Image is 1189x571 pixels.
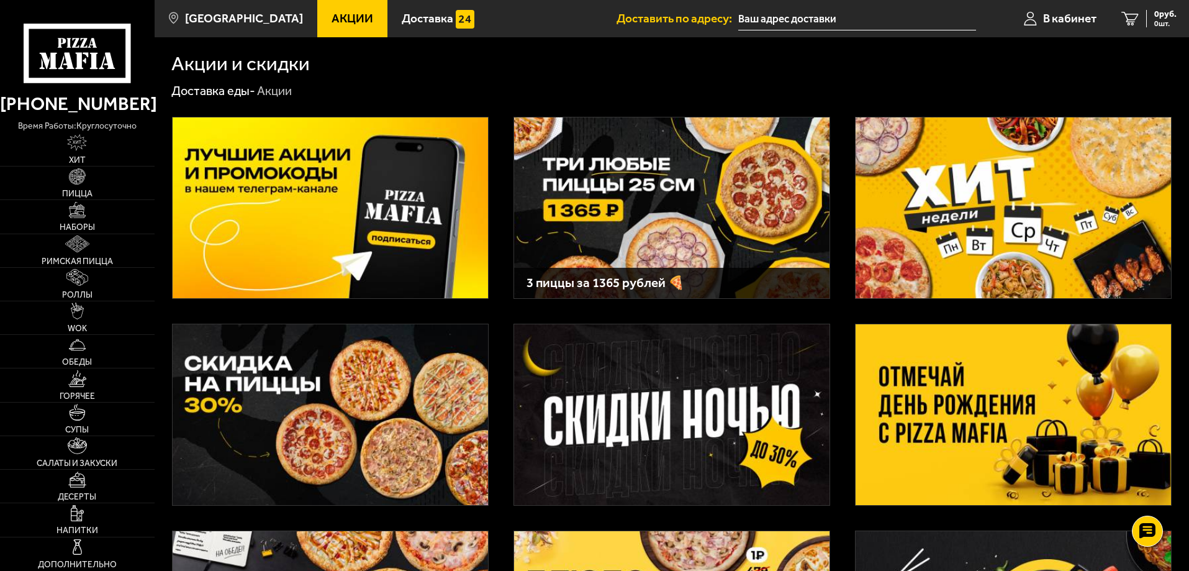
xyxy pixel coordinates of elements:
span: Роллы [62,291,93,299]
span: Санкт-Петербург проспект Ветеранов 5к1 [738,7,976,30]
span: Горячее [60,392,95,401]
input: Ваш адрес доставки [738,7,976,30]
span: Хит [69,156,86,165]
span: 0 руб. [1154,10,1177,19]
span: Наборы [60,223,95,232]
span: 0 шт. [1154,20,1177,27]
span: WOK [68,324,87,333]
span: Римская пицца [42,257,113,266]
span: Пицца [62,190,93,198]
span: Акции [332,12,373,24]
a: 3 пиццы за 1365 рублей 🍕 [513,117,830,299]
span: Доставка [402,12,453,24]
h3: 3 пиццы за 1365 рублей 🍕 [527,276,817,290]
span: Салаты и закуски [37,459,117,468]
span: Дополнительно [38,560,117,569]
img: 15daf4d41897b9f0e9f617042186c801.svg [456,10,474,29]
span: В кабинет [1043,12,1096,24]
span: Доставить по адресу: [617,12,738,24]
div: Акции [257,83,292,99]
a: Доставка еды- [171,83,255,98]
span: Супы [65,426,89,434]
span: Десерты [58,493,96,501]
span: [GEOGRAPHIC_DATA] [185,12,303,24]
h1: Акции и скидки [171,54,310,74]
span: Напитки [57,526,98,535]
span: Обеды [62,358,92,367]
